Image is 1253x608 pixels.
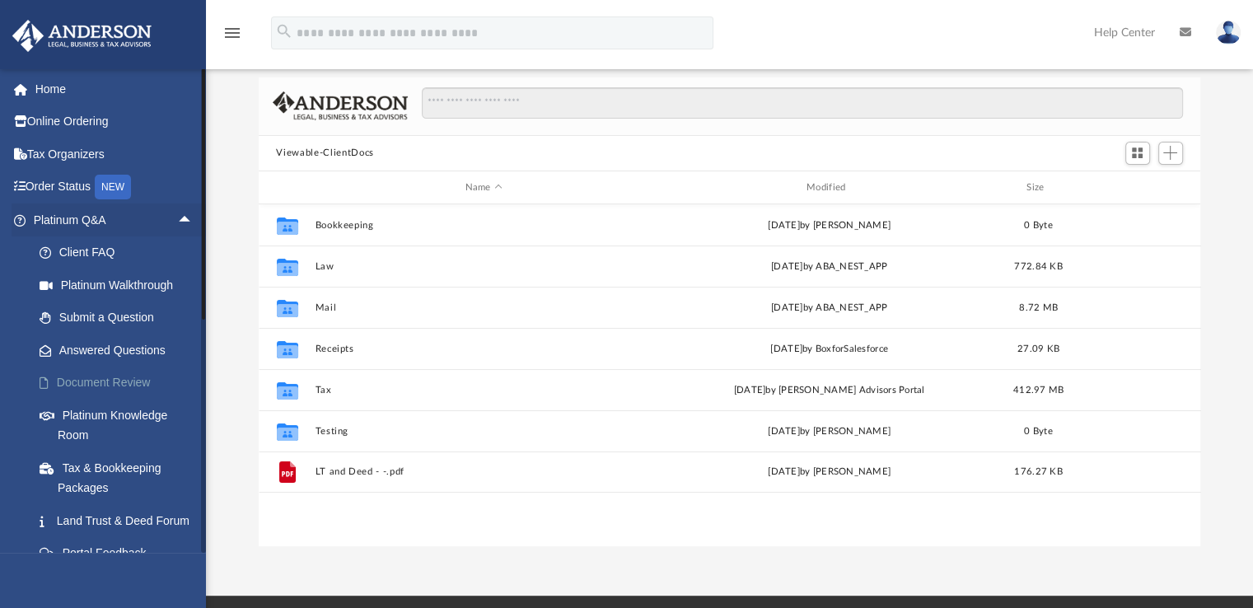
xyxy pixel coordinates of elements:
[7,20,157,52] img: Anderson Advisors Platinum Portal
[95,175,131,199] div: NEW
[1158,142,1183,165] button: Add
[276,146,373,161] button: Viewable-ClientDocs
[275,22,293,40] i: search
[12,171,218,204] a: Order StatusNEW
[314,180,652,195] div: Name
[660,301,998,316] div: [DATE] by ABA_NEST_APP
[177,203,210,237] span: arrow_drop_up
[660,260,998,274] div: [DATE] by ABA_NEST_APP
[660,218,998,233] div: [DATE] by [PERSON_NAME]
[23,367,218,400] a: Document Review
[315,261,652,272] button: Law
[315,344,652,354] button: Receipts
[222,31,242,43] a: menu
[12,72,218,105] a: Home
[1005,180,1071,195] div: Size
[12,138,218,171] a: Tax Organizers
[1125,142,1150,165] button: Switch to Grid View
[1024,427,1053,436] span: 0 Byte
[1019,303,1058,312] span: 8.72 MB
[660,342,998,357] div: [DATE] by BoxforSalesforce
[422,87,1182,119] input: Search files and folders
[23,451,218,504] a: Tax & Bookkeeping Packages
[315,302,652,313] button: Mail
[315,385,652,395] button: Tax
[12,105,218,138] a: Online Ordering
[222,23,242,43] i: menu
[23,504,218,537] a: Land Trust & Deed Forum
[660,465,998,480] div: [DATE] by [PERSON_NAME]
[23,302,218,334] a: Submit a Question
[1017,344,1059,353] span: 27.09 KB
[660,424,998,439] div: [DATE] by [PERSON_NAME]
[23,537,218,570] a: Portal Feedback
[660,383,998,398] div: [DATE] by [PERSON_NAME] Advisors Portal
[23,269,218,302] a: Platinum Walkthrough
[1014,262,1062,271] span: 772.84 KB
[12,203,218,236] a: Platinum Q&Aarrow_drop_up
[265,180,306,195] div: id
[1014,468,1062,477] span: 176.27 KB
[1012,386,1063,395] span: 412.97 MB
[1024,221,1053,230] span: 0 Byte
[315,467,652,478] button: LT and Deed - -.pdf
[1216,21,1241,44] img: User Pic
[315,426,652,437] button: Testing
[315,220,652,231] button: Bookkeeping
[1078,180,1194,195] div: id
[23,334,218,367] a: Answered Questions
[660,180,998,195] div: Modified
[23,399,218,451] a: Platinum Knowledge Room
[259,204,1201,545] div: grid
[23,236,218,269] a: Client FAQ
